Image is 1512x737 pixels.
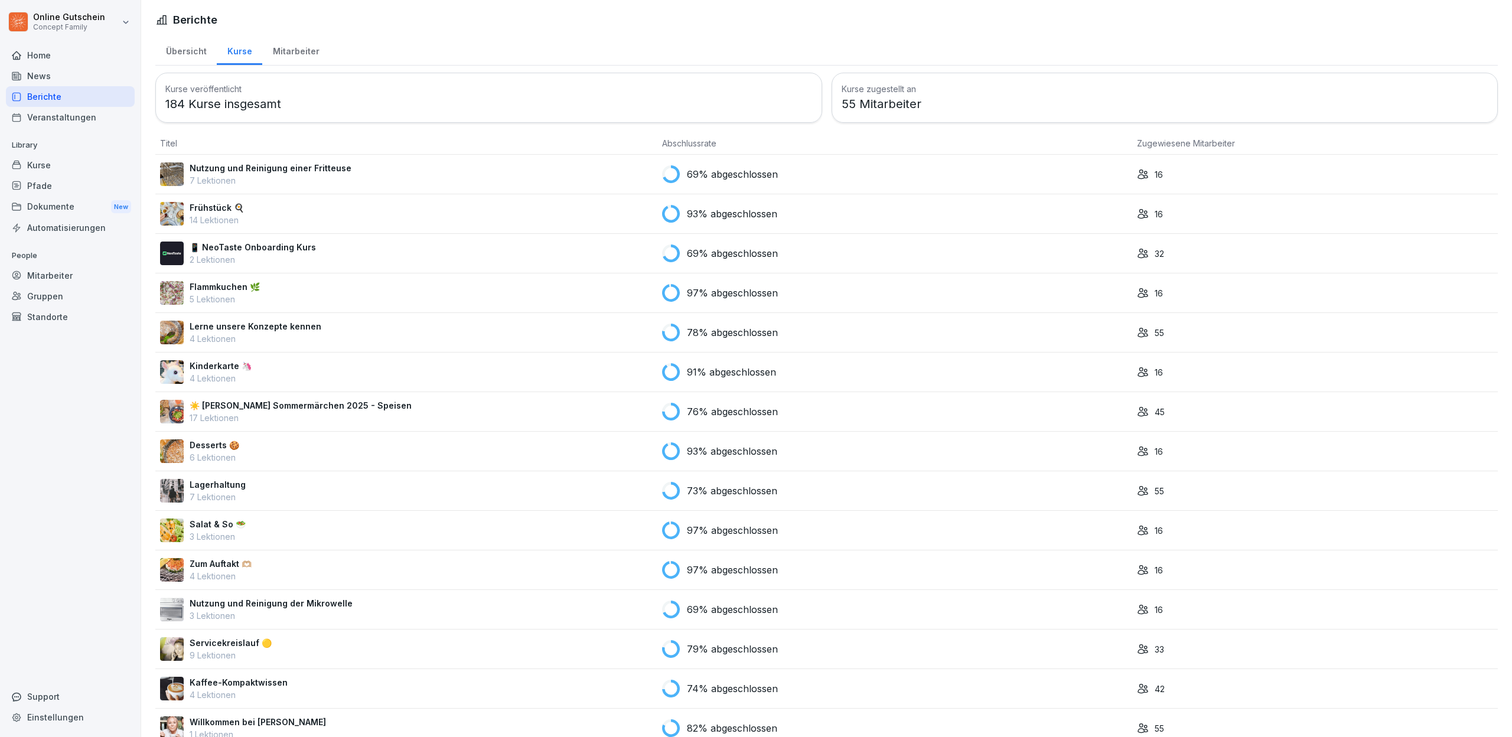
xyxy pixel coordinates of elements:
p: 16 [1155,366,1163,379]
p: 6 Lektionen [190,451,239,464]
p: 📱 NeoTaste Onboarding Kurs [190,241,316,253]
p: Desserts 🍪 [190,439,239,451]
a: DokumenteNew [6,196,135,218]
p: 7 Lektionen [190,174,351,187]
p: 78% abgeschlossen [687,325,778,340]
img: ssvnl9aim273pmzdbnjk7g2q.png [160,321,184,344]
p: 2 Lektionen [190,253,316,266]
p: 97% abgeschlossen [687,563,778,577]
img: wogpw1ad3b6xttwx9rgsg3h8.png [160,242,184,265]
div: Support [6,686,135,707]
p: 97% abgeschlossen [687,286,778,300]
p: Lerne unsere Konzepte kennen [190,320,321,332]
p: 17 Lektionen [190,412,412,424]
p: Concept Family [33,23,105,31]
p: 69% abgeschlossen [687,602,778,617]
span: Titel [160,138,177,148]
p: 14 Lektionen [190,214,244,226]
p: 7 Lektionen [190,491,246,503]
a: Übersicht [155,35,217,65]
a: Standorte [6,306,135,327]
p: Online Gutschein [33,12,105,22]
p: 93% abgeschlossen [687,444,777,458]
p: 79% abgeschlossen [687,642,778,656]
p: 91% abgeschlossen [687,365,776,379]
p: 69% abgeschlossen [687,167,778,181]
a: Kurse [6,155,135,175]
a: Kurse [217,35,262,65]
img: vxey3jhup7ci568mo7dyx3an.png [160,400,184,423]
p: ☀️ [PERSON_NAME] Sommermärchen 2025 - Speisen [190,399,412,412]
p: Library [6,136,135,155]
img: n6mw6n4d96pxhuc2jbr164bu.png [160,202,184,226]
div: Home [6,45,135,66]
a: Pfade [6,175,135,196]
a: Veranstaltungen [6,107,135,128]
p: 16 [1155,604,1163,616]
a: Einstellungen [6,707,135,728]
img: v4csc243izno476fin1zpb11.png [160,479,184,503]
p: 93% abgeschlossen [687,207,777,221]
a: Gruppen [6,286,135,306]
img: hnpnnr9tv292r80l0gdrnijs.png [160,360,184,384]
p: 55 Mitarbeiter [842,95,1488,113]
p: Nutzung und Reinigung einer Fritteuse [190,162,351,174]
p: 16 [1155,564,1163,576]
p: Frühstück 🍳 [190,201,244,214]
h1: Berichte [173,12,217,28]
span: Zugewiesene Mitarbeiter [1137,138,1235,148]
p: Zum Auftakt 🫶🏼 [190,557,252,570]
img: e1c8dawdj9kqyh7at83jaqmp.png [160,518,184,542]
p: Kaffee-Kompaktwissen [190,676,288,689]
p: Salat & So 🥗 [190,518,246,530]
p: 16 [1155,287,1163,299]
p: Willkommen bei [PERSON_NAME] [190,716,326,728]
p: 97% abgeschlossen [687,523,778,537]
p: 76% abgeschlossen [687,405,778,419]
p: 4 Lektionen [190,332,321,345]
a: News [6,66,135,86]
a: Mitarbeiter [262,35,330,65]
p: Servicekreislauf 🟡 [190,637,272,649]
p: 9 Lektionen [190,649,272,661]
p: 33 [1155,643,1164,656]
p: Lagerhaltung [190,478,246,491]
p: 55 [1155,327,1164,339]
img: h1lolpoaabqe534qsg7vh4f7.png [160,598,184,621]
p: 32 [1155,247,1164,260]
div: Dokumente [6,196,135,218]
p: 16 [1155,445,1163,458]
p: 16 [1155,168,1163,181]
p: People [6,246,135,265]
p: 3 Lektionen [190,609,353,622]
p: 184 Kurse insgesamt [165,95,812,113]
img: jidx2dt2kkv0mcr788z888xk.png [160,677,184,700]
p: 3 Lektionen [190,530,246,543]
p: Flammkuchen 🌿 [190,281,260,293]
img: rawlsy19pjvedr3ffoyu7bn0.png [160,558,184,582]
h3: Kurse zugestellt an [842,83,1488,95]
p: Nutzung und Reinigung der Mikrowelle [190,597,353,609]
p: 5 Lektionen [190,293,260,305]
p: 45 [1155,406,1165,418]
p: 69% abgeschlossen [687,246,778,260]
p: 55 [1155,722,1164,735]
img: ypa7uvgezun3840uzme8lu5g.png [160,439,184,463]
a: Mitarbeiter [6,265,135,286]
a: Automatisierungen [6,217,135,238]
p: 4 Lektionen [190,372,252,384]
p: 74% abgeschlossen [687,681,778,696]
p: Kinderkarte 🦄 [190,360,252,372]
a: Berichte [6,86,135,107]
p: 82% abgeschlossen [687,721,777,735]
